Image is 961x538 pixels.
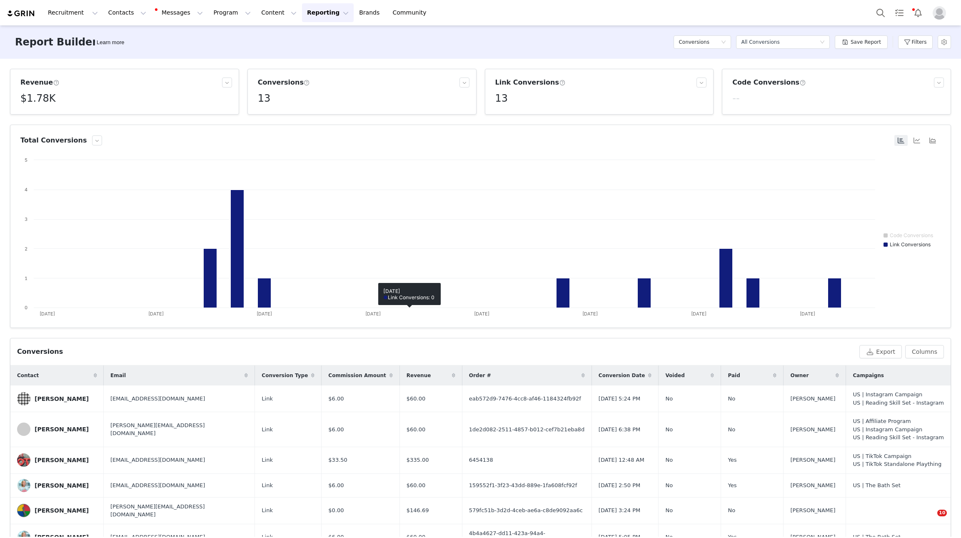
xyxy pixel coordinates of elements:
span: Email [110,372,126,379]
a: [PERSON_NAME] [17,453,97,467]
span: Yes [728,456,736,464]
span: $335.00 [407,456,429,464]
div: Tooltip anchor [95,38,126,47]
img: placeholder-profile.jpg [933,6,946,20]
a: Community [388,3,435,22]
text: [DATE] [148,311,164,317]
span: 159552f1-3f23-43dd-889e-1fa608fcf92f [469,481,577,490]
text: [DATE] [582,311,598,317]
a: [PERSON_NAME] [17,423,97,436]
button: Contacts [103,3,151,22]
span: [DATE] 2:50 PM [599,481,640,490]
div: [PERSON_NAME] [35,426,89,433]
span: [DATE] 12:48 AM [599,456,644,464]
span: [EMAIL_ADDRESS][DOMAIN_NAME] [110,481,205,490]
span: $60.00 [407,425,426,434]
span: [PERSON_NAME][EMAIL_ADDRESS][DOMAIN_NAME] [110,503,248,519]
button: Profile [928,6,954,20]
div: US | The Bath Set [853,481,944,490]
a: [PERSON_NAME] [17,392,97,405]
span: Link [262,481,273,490]
span: [PERSON_NAME] [790,425,835,434]
text: [DATE] [40,311,55,317]
h5: -- [732,91,739,106]
h5: Conversions [679,36,709,48]
text: [DATE] [365,311,381,317]
span: [PERSON_NAME] [790,456,835,464]
span: Campaigns [853,372,884,379]
text: [DATE] [800,311,815,317]
h3: Report Builder [15,35,97,50]
span: No [728,395,735,403]
span: Conversion Date [599,372,645,379]
span: Order # [469,372,491,379]
span: No [728,425,735,434]
span: $0.00 [328,506,344,515]
iframe: Intercom live chat [920,510,940,530]
img: b0005e26-0064-4138-a16a-e0e9760a86b4.jpg [17,504,30,517]
a: grin logo [7,10,36,18]
button: Filters [898,35,933,49]
span: $60.00 [407,395,426,403]
span: Link [262,506,273,515]
span: [DATE] 3:24 PM [599,506,640,515]
div: US | TikTok Standalone Plaything [853,460,944,468]
text: 1 [25,275,27,281]
span: [PERSON_NAME] [790,481,835,490]
span: $146.69 [407,506,429,515]
div: US | Reading Skill Set - Instagram [853,433,944,442]
text: [DATE] [691,311,706,317]
text: 0 [25,305,27,310]
span: Owner [790,372,809,379]
span: $33.50 [328,456,347,464]
img: 07e2ebea-6fc5-4e42-996c-d86956e25c52.jpg [17,453,30,467]
h3: Total Conversions [20,135,87,145]
span: $6.00 [328,481,344,490]
button: Program [208,3,256,22]
img: 83ad0b6a-b402-4ea5-a4bb-15b724a8a658.jpg [17,392,30,405]
span: [PERSON_NAME][EMAIL_ADDRESS][DOMAIN_NAME] [110,421,248,438]
div: All Conversions [741,36,779,48]
span: [EMAIL_ADDRESS][DOMAIN_NAME] [110,395,205,403]
div: [PERSON_NAME] [35,457,89,463]
span: Link [262,425,273,434]
i: icon: down [721,40,726,45]
button: Recruitment [43,3,103,22]
div: [PERSON_NAME] [35,482,89,489]
span: No [665,456,673,464]
span: Paid [728,372,740,379]
span: No [728,506,735,515]
h5: 13 [495,91,508,106]
span: $6.00 [328,395,344,403]
span: 10 [937,510,947,516]
div: US | TikTok Campaign [853,452,944,460]
div: US | Reading Skill Set - Instagram [853,399,944,407]
text: [DATE] [474,311,489,317]
button: Export [859,345,902,358]
h3: Code Conversions [732,78,806,88]
span: Yes [728,481,736,490]
span: No [665,481,673,490]
img: 01af9e36-3ee5-4b9d-8f02-dd4851943e8e.jpg [17,479,30,492]
text: 4 [25,187,27,193]
span: 579fc51b-3d2d-4ceb-ae6a-c8de9092aa6c [469,506,583,515]
button: Columns [905,345,944,358]
a: Brands [354,3,387,22]
span: Link [262,395,273,403]
span: No [665,395,673,403]
a: [PERSON_NAME] [17,479,97,492]
span: [DATE] 6:38 PM [599,425,640,434]
h5: $1.78K [20,91,55,106]
button: Notifications [909,3,927,22]
span: 6454138 [469,456,493,464]
button: Content [256,3,302,22]
text: 5 [25,157,27,163]
span: Revenue [407,372,431,379]
i: icon: down [820,40,825,45]
span: eab572d9-7476-4cc8-af46-1184324fb92f [469,395,581,403]
span: Voided [665,372,684,379]
text: 3 [25,216,27,222]
div: [PERSON_NAME] [35,395,89,402]
span: Conversion Type [262,372,308,379]
button: Reporting [302,3,354,22]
